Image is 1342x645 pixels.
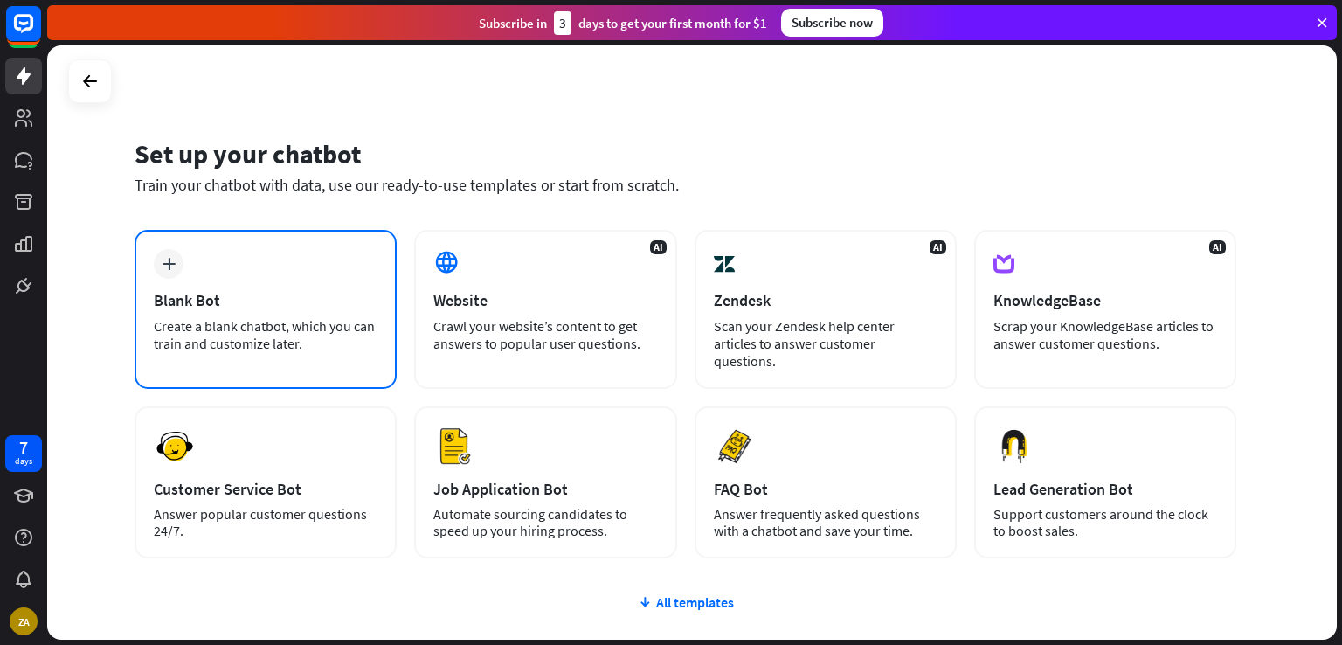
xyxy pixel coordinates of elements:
button: Open LiveChat chat widget [14,7,66,59]
span: AI [1209,240,1226,254]
div: Support customers around the clock to boost sales. [993,506,1217,539]
div: ZA [10,607,38,635]
div: KnowledgeBase [993,290,1217,310]
div: Scan your Zendesk help center articles to answer customer questions. [714,317,937,370]
div: Zendesk [714,290,937,310]
div: 3 [554,11,571,35]
span: AI [650,240,667,254]
div: Scrap your KnowledgeBase articles to answer customer questions. [993,317,1217,352]
span: AI [930,240,946,254]
div: 7 [19,440,28,455]
div: Crawl your website’s content to get answers to popular user questions. [433,317,657,352]
div: FAQ Bot [714,479,937,499]
div: Subscribe in days to get your first month for $1 [479,11,767,35]
div: Lead Generation Bot [993,479,1217,499]
div: Train your chatbot with data, use our ready-to-use templates or start from scratch. [135,175,1236,195]
div: days [15,455,32,468]
div: Answer popular customer questions 24/7. [154,506,377,539]
div: Automate sourcing candidates to speed up your hiring process. [433,506,657,539]
div: Website [433,290,657,310]
div: All templates [135,593,1236,611]
div: Create a blank chatbot, which you can train and customize later. [154,317,377,352]
div: Job Application Bot [433,479,657,499]
div: Subscribe now [781,9,883,37]
div: Set up your chatbot [135,137,1236,170]
div: Customer Service Bot [154,479,377,499]
i: plus [163,258,176,270]
div: Answer frequently asked questions with a chatbot and save your time. [714,506,937,539]
a: 7 days [5,435,42,472]
div: Blank Bot [154,290,377,310]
